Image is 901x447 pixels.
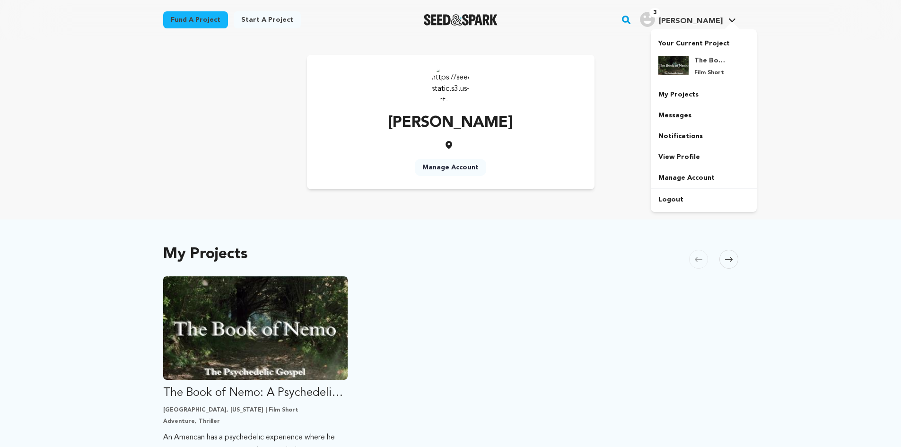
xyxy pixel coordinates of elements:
img: ddccf53ea4a25886.jpg [658,56,689,75]
a: Manage Account [651,167,757,188]
a: My Projects [651,84,757,105]
h2: My Projects [163,248,248,261]
p: Film Short [694,69,728,77]
a: Your Current Project The Book of Nemo: A Psychedelic [DEMOGRAPHIC_DATA] Film Short [658,35,749,84]
p: Your Current Project [658,35,749,48]
span: 3 [649,8,660,18]
p: [GEOGRAPHIC_DATA], [US_STATE] | Film Short [163,406,348,414]
div: Warren H.'s Profile [640,12,723,27]
a: Start a project [234,11,301,28]
p: [PERSON_NAME] [388,112,513,134]
span: [PERSON_NAME] [659,18,723,25]
h4: The Book of Nemo: A Psychedelic [DEMOGRAPHIC_DATA] [694,56,728,65]
a: Fund a project [163,11,228,28]
a: Seed&Spark Homepage [424,14,498,26]
a: Notifications [651,126,757,147]
a: Messages [651,105,757,126]
span: Warren H.'s Profile [638,10,738,30]
a: Warren H.'s Profile [638,10,738,27]
p: Adventure, Thriller [163,418,348,425]
img: https://seedandspark-static.s3.us-east-2.amazonaws.com/images/User/002/282/289/medium/ACg8ocIN_RT... [432,64,470,102]
img: Seed&Spark Logo Dark Mode [424,14,498,26]
a: View Profile [651,147,757,167]
img: user.png [640,12,655,27]
p: The Book of Nemo: A Psychedelic [DEMOGRAPHIC_DATA] [163,386,348,401]
a: Manage Account [415,159,486,176]
a: Logout [651,189,757,210]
